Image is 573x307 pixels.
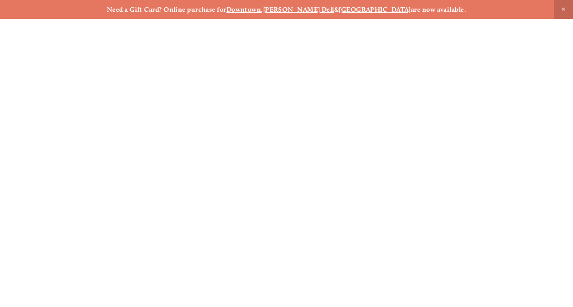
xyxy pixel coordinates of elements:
[261,5,263,14] strong: ,
[226,5,261,14] a: Downtown
[334,5,339,14] strong: &
[263,5,334,14] a: [PERSON_NAME] Dell
[339,5,411,14] a: [GEOGRAPHIC_DATA]
[107,5,226,14] strong: Need a Gift Card? Online purchase for
[411,5,466,14] strong: are now available.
